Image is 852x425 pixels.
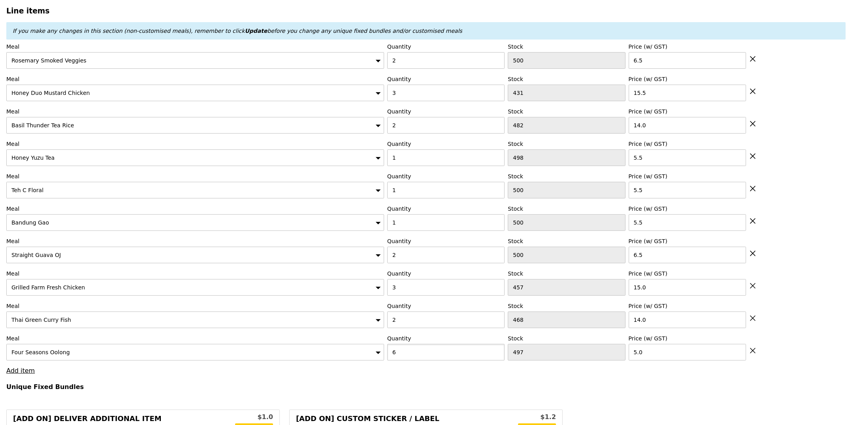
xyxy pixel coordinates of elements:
[11,252,61,258] span: Straight Guava OJ
[11,122,74,128] span: Basil Thunder Tea Rice
[518,412,556,422] div: $1.2
[508,237,625,245] label: Stock
[6,172,384,180] label: Meal
[11,90,90,96] span: Honey Duo Mustard Chicken
[629,237,746,245] label: Price (w/ GST)
[508,302,625,310] label: Stock
[508,43,625,51] label: Stock
[235,412,273,422] div: $1.0
[629,334,746,342] label: Price (w/ GST)
[6,205,384,213] label: Meal
[629,140,746,148] label: Price (w/ GST)
[508,140,625,148] label: Stock
[11,317,71,323] span: Thai Green Curry Fish
[387,108,505,115] label: Quantity
[6,75,384,83] label: Meal
[629,108,746,115] label: Price (w/ GST)
[6,367,35,374] a: Add item
[508,108,625,115] label: Stock
[387,172,505,180] label: Quantity
[508,75,625,83] label: Stock
[387,302,505,310] label: Quantity
[629,302,746,310] label: Price (w/ GST)
[629,75,746,83] label: Price (w/ GST)
[11,219,49,226] span: Bandung Gao
[6,140,384,148] label: Meal
[387,334,505,342] label: Quantity
[6,7,846,15] h3: Line items
[629,172,746,180] label: Price (w/ GST)
[11,284,85,291] span: Grilled Farm Fresh Chicken
[629,270,746,278] label: Price (w/ GST)
[387,237,505,245] label: Quantity
[11,155,55,161] span: Honey Yuzu Tea
[13,28,462,34] em: If you make any changes in this section (non-customised meals), remember to click before you chan...
[508,270,625,278] label: Stock
[387,75,505,83] label: Quantity
[6,302,384,310] label: Meal
[508,172,625,180] label: Stock
[387,270,505,278] label: Quantity
[629,205,746,213] label: Price (w/ GST)
[508,205,625,213] label: Stock
[245,28,267,34] b: Update
[6,237,384,245] label: Meal
[387,140,505,148] label: Quantity
[6,383,846,391] h4: Unique Fixed Bundles
[11,187,43,193] span: Teh C Floral
[6,334,384,342] label: Meal
[11,349,70,355] span: Four Seasons Oolong
[6,270,384,278] label: Meal
[11,57,87,64] span: Rosemary Smoked Veggies
[6,43,384,51] label: Meal
[508,334,625,342] label: Stock
[387,205,505,213] label: Quantity
[387,43,505,51] label: Quantity
[629,43,746,51] label: Price (w/ GST)
[6,108,384,115] label: Meal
